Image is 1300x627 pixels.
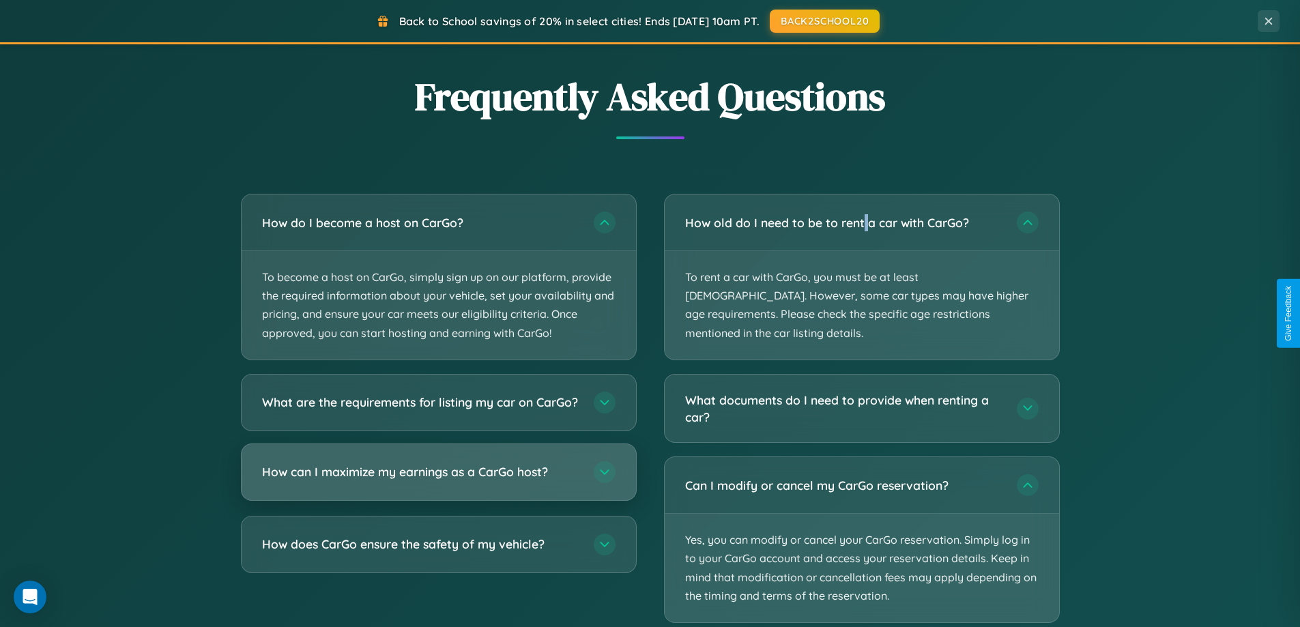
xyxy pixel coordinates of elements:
div: Open Intercom Messenger [14,581,46,613]
h3: How old do I need to be to rent a car with CarGo? [685,214,1003,231]
p: Yes, you can modify or cancel your CarGo reservation. Simply log in to your CarGo account and acc... [665,514,1059,622]
h2: Frequently Asked Questions [241,70,1060,123]
p: To become a host on CarGo, simply sign up on our platform, provide the required information about... [242,251,636,360]
p: To rent a car with CarGo, you must be at least [DEMOGRAPHIC_DATA]. However, some car types may ha... [665,251,1059,360]
span: Back to School savings of 20% in select cities! Ends [DATE] 10am PT. [399,14,760,28]
h3: What are the requirements for listing my car on CarGo? [262,394,580,411]
h3: How can I maximize my earnings as a CarGo host? [262,463,580,480]
h3: What documents do I need to provide when renting a car? [685,392,1003,425]
button: BACK2SCHOOL20 [770,10,880,33]
h3: Can I modify or cancel my CarGo reservation? [685,477,1003,494]
h3: How does CarGo ensure the safety of my vehicle? [262,536,580,553]
h3: How do I become a host on CarGo? [262,214,580,231]
div: Give Feedback [1284,286,1293,341]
